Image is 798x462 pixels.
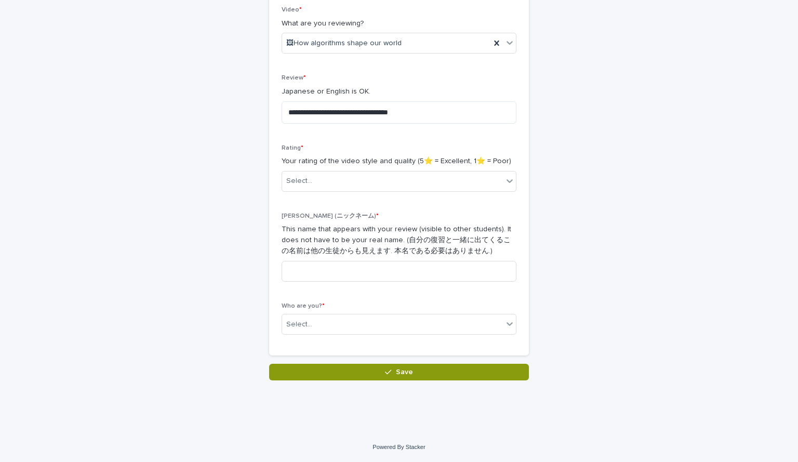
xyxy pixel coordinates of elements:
[282,75,306,81] span: Review
[282,7,302,13] span: Video
[286,38,402,49] span: 🖼How algorithms shape our world
[282,303,325,309] span: Who are you?
[373,444,425,450] a: Powered By Stacker
[282,156,516,167] p: Your rating of the video style and quality (5⭐️ = Excellent, 1⭐️ = Poor)
[282,213,379,219] span: [PERSON_NAME] (ニックネーム)
[396,368,413,376] span: Save
[282,86,516,97] p: Japanese or English is OK.
[286,176,312,187] div: Select...
[282,224,516,256] p: This name that appears with your review (visible to other students). It does not have to be your ...
[282,145,303,151] span: Rating
[269,364,529,380] button: Save
[286,319,312,330] div: Select...
[282,18,516,29] p: What are you reviewing?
